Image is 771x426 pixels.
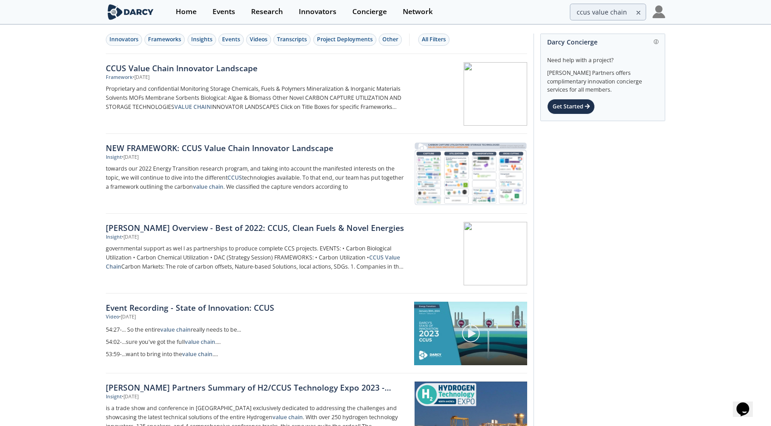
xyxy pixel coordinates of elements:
div: Videos [250,35,267,44]
div: Insight [106,154,122,161]
strong: chain [288,413,303,421]
a: CCUS Value Chain Innovator Landscape Framework •[DATE] Proprietary and confidential Monitoring St... [106,54,527,134]
div: Network [403,8,433,15]
p: governmental support as wel l as partnerships to produce complete CCS projects. EVENTS: • Carbon ... [106,244,406,271]
a: [PERSON_NAME] Overview - Best of 2022: CCUS, Clean Fuels & Novel Energies Insight •[DATE] governm... [106,214,527,294]
a: Event Recording - State of Innovation: CCUS [106,302,408,313]
div: Darcy Concierge [547,34,658,50]
div: Transcripts [277,35,307,44]
button: All Filters [418,34,450,46]
div: CCUS Value Chain Innovator Landscape [106,62,406,74]
p: Proprietary and confidential Monitoring Storage Chemicals, Fuels & Polymers Mineralization & Inor... [106,84,406,112]
button: Transcripts [273,34,311,46]
strong: CCUS [369,254,384,261]
button: Innovators [106,34,142,46]
iframe: chat widget [733,390,762,417]
div: Framework [106,74,133,81]
div: All Filters [422,35,446,44]
div: Insights [191,35,213,44]
div: [PERSON_NAME] Overview - Best of 2022: CCUS, Clean Fuels & Novel Energies [106,222,406,234]
strong: chain [176,326,191,333]
button: Project Deployments [313,34,376,46]
strong: CCUS [227,174,242,181]
strong: CHAIN [193,103,211,111]
strong: value [272,413,287,421]
div: • [DATE] [119,313,136,321]
strong: value [182,350,197,358]
strong: value [193,183,208,191]
button: Other [379,34,402,46]
div: Research [251,8,283,15]
img: information.svg [654,39,659,44]
div: Concierge [352,8,387,15]
img: play-chapters-gray.svg [461,324,480,343]
strong: value [160,326,175,333]
div: • [DATE] [122,154,138,161]
a: 54:02-...sure you've got the fullvalue chain.... [106,336,408,348]
div: Video [106,313,119,321]
div: Home [176,8,197,15]
div: Events [213,8,235,15]
div: Get Started [547,99,595,114]
a: NEW FRAMEWORK: CCUS Value Chain Innovator Landscape Insight •[DATE] towards our 2022 Energy Trans... [106,134,527,214]
button: Events [218,34,244,46]
strong: chain [209,183,223,191]
div: Project Deployments [317,35,373,44]
div: Other [382,35,398,44]
strong: Value [385,254,400,261]
div: Need help with a project? [547,50,658,64]
div: • [DATE] [122,234,138,241]
div: • [DATE] [133,74,149,81]
button: Insights [188,34,216,46]
div: Frameworks [148,35,181,44]
div: NEW FRAMEWORK: CCUS Value Chain Innovator Landscape [106,142,406,154]
strong: Chain [106,263,121,270]
div: Insight [106,234,122,241]
div: Insight [106,393,122,401]
img: logo-wide.svg [106,4,155,20]
strong: chain [201,338,215,346]
button: Frameworks [144,34,185,46]
div: • [DATE] [122,393,138,401]
div: Innovators [109,35,138,44]
input: Advanced Search [570,4,646,20]
strong: value [185,338,199,346]
button: Videos [246,34,271,46]
div: Events [222,35,240,44]
img: Profile [652,5,665,18]
p: towards our 2022 Energy Transition research program, and taking into account the manifested inter... [106,164,406,191]
strong: VALUE [174,103,192,111]
strong: chain [198,350,213,358]
div: [PERSON_NAME] Partners Summary of H2/CCUS Technology Expo 2023 - [GEOGRAPHIC_DATA], [US_STATE] [106,382,406,393]
div: Innovators [299,8,336,15]
div: [PERSON_NAME] Partners offers complimentary innovation concierge services for all members. [547,64,658,94]
a: 54:27-... So the entirevalue chainreally needs to be... [106,324,408,336]
a: 53:59-...want to bring into thevalue chain.... [106,348,408,361]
